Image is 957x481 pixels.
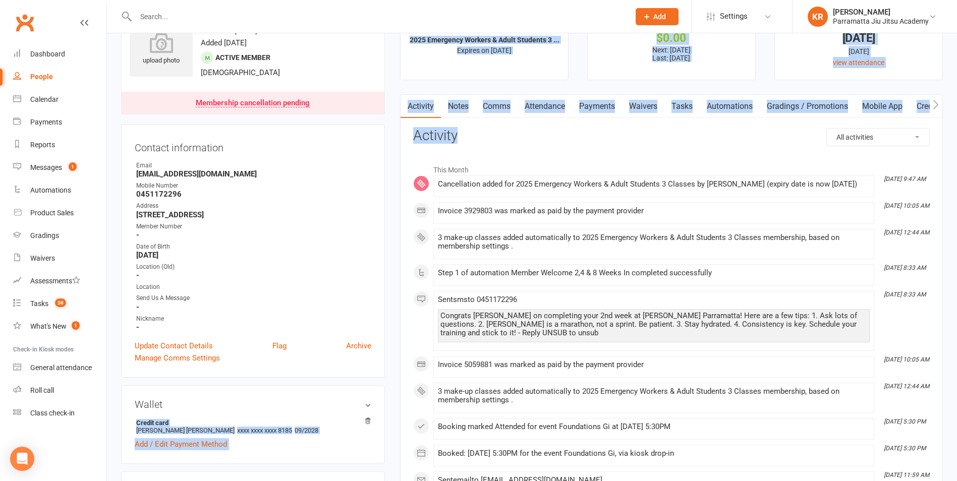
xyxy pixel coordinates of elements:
div: Reports [30,141,55,149]
a: General attendance kiosk mode [13,356,106,379]
h3: Wallet [135,399,371,410]
strong: - [136,303,371,312]
div: Roll call [30,386,54,394]
strong: - [136,271,371,280]
p: Next: [DATE] Last: [DATE] [597,46,746,62]
div: Tasks [30,299,48,308]
div: Step 1 of automation Member Welcome 2,4 & 8 Weeks In completed successfully [438,269,870,277]
div: Cancellation added for 2025 Emergency Workers & Adult Students 3 Classes by [PERSON_NAME] (expiry... [438,180,870,189]
a: Manage Comms Settings [135,352,220,364]
a: Messages 1 [13,156,106,179]
i: [DATE] 8:33 AM [884,291,926,298]
span: Active member [215,53,270,62]
span: 1 [69,162,77,171]
div: [DATE] [784,33,933,43]
a: view attendance [833,58,884,67]
strong: - [136,323,371,332]
a: Flag [272,340,287,352]
strong: Credit card [136,419,366,427]
a: Calendar [13,88,106,111]
div: People [30,73,53,81]
div: Nickname [136,314,371,324]
a: Gradings [13,224,106,247]
div: Dashboard [30,50,65,58]
h3: Contact information [135,138,371,153]
span: Expires on [DATE] [457,46,512,54]
a: Roll call [13,379,106,402]
strong: - [136,230,371,239]
a: Automations [13,179,106,202]
span: xxxx xxxx xxxx 8185 [237,427,292,434]
i: [DATE] 10:05 AM [884,356,929,363]
span: Sent sms to 0451172296 [438,295,517,304]
div: Location [136,282,371,292]
a: Tasks [664,95,700,118]
a: Clubworx [12,10,37,35]
strong: [EMAIL_ADDRESS][DOMAIN_NAME] [136,169,371,178]
div: Membership cancellation pending [196,99,310,107]
i: [DATE] 11:59 AM [884,471,929,478]
a: Class kiosk mode [13,402,106,425]
div: Open Intercom Messenger [10,447,34,471]
div: Booking marked Attended for event Foundations Gi at [DATE] 5:30PM [438,423,870,431]
div: Product Sales [30,209,74,217]
strong: 0451172296 [136,190,371,199]
strong: 2025 Emergency Workers & Adult Students 3 ... [410,36,559,44]
i: [DATE] 12:44 AM [884,229,929,236]
div: Waivers [30,254,55,262]
div: Class check-in [30,409,75,417]
button: Add [636,8,679,25]
strong: [STREET_ADDRESS] [136,210,371,219]
a: What's New1 [13,315,106,338]
a: Tasks 38 [13,292,106,315]
div: [DATE] [784,46,933,57]
div: Parramatta Jiu Jitsu Academy [833,17,929,26]
a: Dashboard [13,43,106,66]
a: Payments [572,95,622,118]
a: Gradings / Promotions [760,95,855,118]
div: Calendar [30,95,59,103]
a: People [13,66,106,88]
div: Send Us A Message [136,293,371,303]
a: Comms [476,95,518,118]
div: Automations [30,186,71,194]
h3: Activity [413,128,930,144]
i: [DATE] 5:30 PM [884,418,926,425]
div: Congrats [PERSON_NAME] on completing your 2nd week at [PERSON_NAME] Parramatta! Here are a few ti... [440,312,867,337]
li: [PERSON_NAME] [PERSON_NAME] [135,417,371,436]
a: Notes [441,95,476,118]
i: [DATE] 10:05 AM [884,202,929,209]
div: [PERSON_NAME] [833,8,929,17]
a: Add / Edit Payment Method [135,438,227,450]
a: Activity [401,95,441,118]
div: 3 make-up classes added automatically to 2025 Emergency Workers & Adult Students 3 Classes member... [438,233,870,251]
span: 09/2028 [295,427,318,434]
div: Address [136,201,371,211]
i: [DATE] 9:47 AM [884,175,926,183]
span: Add [653,13,666,21]
div: Invoice 5059881 was marked as paid by the payment provider [438,360,870,369]
div: Mobile Number [136,181,371,191]
a: Archive [346,340,371,352]
time: Added [DATE] [201,38,247,47]
a: Waivers [13,247,106,270]
a: Waivers [622,95,664,118]
i: [DATE] 5:30 PM [884,445,926,452]
div: Payments [30,118,62,126]
span: Settings [720,5,748,28]
div: Assessments [30,277,80,285]
div: Email [136,161,371,170]
div: What's New [30,322,67,330]
a: Automations [700,95,760,118]
div: Location (Old) [136,262,371,272]
a: Update Contact Details [135,340,213,352]
div: Member Number [136,222,371,231]
div: General attendance [30,364,92,372]
div: KR [808,7,828,27]
a: Attendance [518,95,572,118]
div: Messages [30,163,62,171]
span: 38 [55,298,66,307]
div: Booked: [DATE] 5:30PM for the event Foundations Gi, via kiosk drop-in [438,449,870,458]
span: 1 [72,321,80,330]
li: This Month [413,159,930,175]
